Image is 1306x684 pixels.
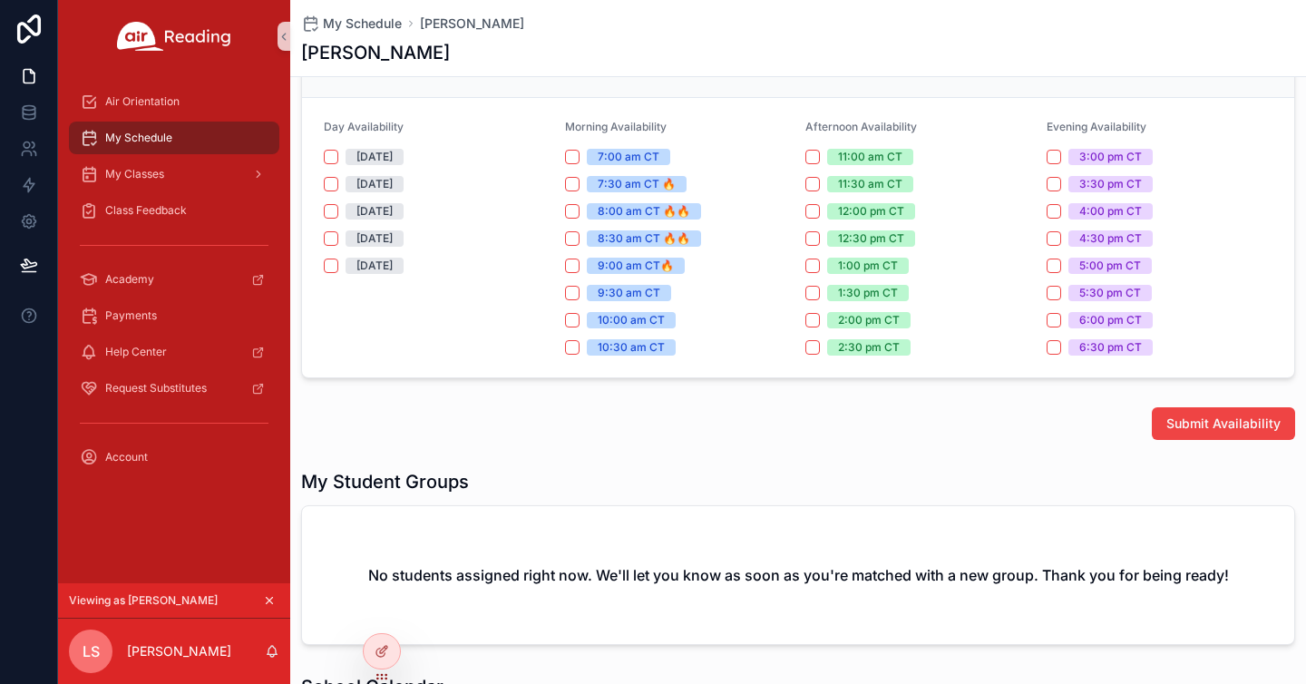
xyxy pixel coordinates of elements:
[1079,339,1142,356] div: 6:30 pm CT
[356,258,393,274] div: [DATE]
[838,339,900,356] div: 2:30 pm CT
[105,203,187,218] span: Class Feedback
[1079,149,1142,165] div: 3:00 pm CT
[69,85,279,118] a: Air Orientation
[838,230,904,247] div: 12:30 pm CT
[598,176,676,192] div: 7:30 am CT 🔥
[117,22,231,51] img: App logo
[598,230,690,247] div: 8:30 am CT 🔥🔥
[1166,415,1281,433] span: Submit Availability
[69,122,279,154] a: My Schedule
[1152,407,1295,440] button: Submit Availability
[69,441,279,474] a: Account
[323,15,402,33] span: My Schedule
[598,285,660,301] div: 9:30 am CT
[301,469,469,494] h1: My Student Groups
[356,176,393,192] div: [DATE]
[598,312,665,328] div: 10:00 am CT
[58,73,290,497] div: scrollable content
[838,258,898,274] div: 1:00 pm CT
[838,176,902,192] div: 11:30 am CT
[1079,258,1141,274] div: 5:00 pm CT
[838,203,904,220] div: 12:00 pm CT
[356,230,393,247] div: [DATE]
[598,339,665,356] div: 10:30 am CT
[598,149,659,165] div: 7:00 am CT
[1079,176,1142,192] div: 3:30 pm CT
[420,15,524,33] a: [PERSON_NAME]
[127,642,231,660] p: [PERSON_NAME]
[324,120,404,133] span: Day Availability
[105,131,172,145] span: My Schedule
[301,15,402,33] a: My Schedule
[598,203,690,220] div: 8:00 am CT 🔥🔥
[69,593,218,608] span: Viewing as [PERSON_NAME]
[1079,230,1142,247] div: 4:30 pm CT
[69,372,279,405] a: Request Substitutes
[838,149,902,165] div: 11:00 am CT
[69,336,279,368] a: Help Center
[356,149,393,165] div: [DATE]
[838,312,900,328] div: 2:00 pm CT
[105,450,148,464] span: Account
[1079,312,1142,328] div: 6:00 pm CT
[598,258,674,274] div: 9:00 am CT🔥
[1079,203,1142,220] div: 4:00 pm CT
[105,167,164,181] span: My Classes
[105,345,167,359] span: Help Center
[105,381,207,396] span: Request Substitutes
[1079,285,1141,301] div: 5:30 pm CT
[83,640,100,662] span: LS
[69,194,279,227] a: Class Feedback
[105,94,180,109] span: Air Orientation
[69,263,279,296] a: Academy
[565,120,667,133] span: Morning Availability
[838,285,898,301] div: 1:30 pm CT
[368,564,1229,586] h2: No students assigned right now. We'll let you know as soon as you're matched with a new group. Th...
[1047,120,1146,133] span: Evening Availability
[805,120,917,133] span: Afternoon Availability
[105,308,157,323] span: Payments
[356,203,393,220] div: [DATE]
[69,299,279,332] a: Payments
[69,158,279,191] a: My Classes
[301,40,450,65] h1: [PERSON_NAME]
[105,272,154,287] span: Academy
